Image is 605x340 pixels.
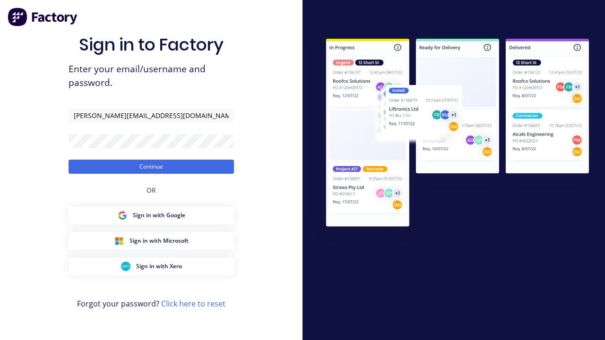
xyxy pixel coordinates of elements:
span: Sign in with Xero [136,262,182,271]
h1: Sign in to Factory [79,34,224,55]
button: Google Sign inSign in with Google [69,206,234,224]
img: Factory [8,8,78,26]
button: Microsoft Sign inSign in with Microsoft [69,232,234,250]
img: Microsoft Sign in [114,236,124,246]
a: Click here to reset [161,298,225,309]
span: Forgot your password? [77,298,225,309]
button: Xero Sign inSign in with Xero [69,257,234,275]
div: OR [147,174,156,206]
span: Sign in with Google [133,211,185,220]
span: Enter your email/username and password. [69,62,234,90]
img: Sign in [310,24,605,244]
img: Google Sign in [118,211,127,220]
span: Sign in with Microsoft [130,237,189,245]
input: Email/Username [69,109,234,123]
img: Xero Sign in [121,262,130,271]
button: Continue [69,160,234,174]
